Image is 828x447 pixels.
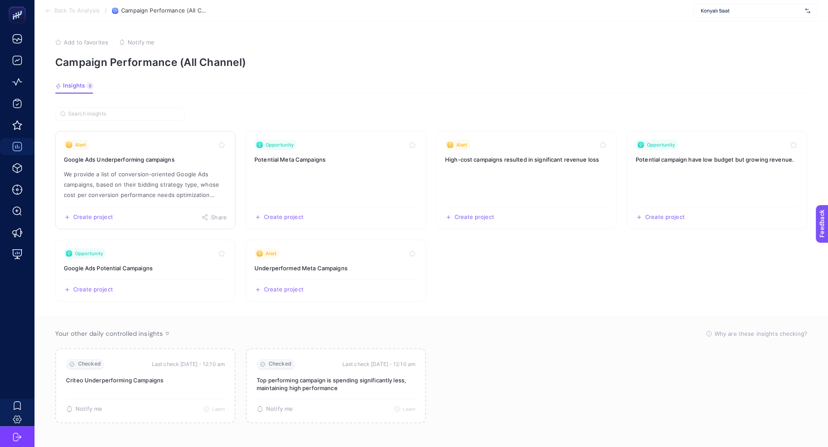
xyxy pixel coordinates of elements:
button: Toggle favorite [788,140,799,150]
button: Create a new project based on this insight [636,214,685,221]
span: Opportunity [647,141,675,148]
span: Campaign Performance (All Channel) [121,7,207,14]
button: Toggle favorite [407,140,417,150]
p: Top performing campaign is spending significantly less, maintaining high performance [257,376,415,392]
span: Alert [456,141,467,148]
h3: Insight title [254,264,417,272]
span: Notify me [128,39,154,46]
span: Create project [455,214,494,221]
h3: Insight title [445,155,608,164]
button: Create a new project based on this insight [64,286,113,293]
h3: Insight title [636,155,799,164]
span: Alert [75,141,86,148]
span: Checked [269,361,292,367]
span: Feedback [5,3,33,9]
button: Learn [394,406,415,412]
button: Toggle favorite [216,248,227,259]
p: Campaign Performance (All Channel) [55,56,807,69]
span: Create project [645,214,685,221]
span: Your other daily controlled insights [55,329,163,338]
button: Toggle favorite [216,140,227,150]
span: Insights [63,82,85,89]
span: Notify me [75,406,102,413]
section: Passive Insight Packages [55,348,807,423]
button: Notify me [66,406,102,413]
span: Alert [266,250,277,257]
span: Why are these insights checking? [715,329,807,338]
span: Add to favorites [64,39,108,46]
a: View insight titled [246,240,426,302]
span: Opportunity [266,141,294,148]
time: Last check [DATE]・12:10 am [342,360,415,369]
input: Search [68,111,179,117]
button: Toggle favorite [598,140,608,150]
p: Insight description [64,169,227,200]
h3: Insight title [254,155,417,164]
h3: Insight title [64,264,227,272]
button: Add to favorites [55,39,108,46]
span: Learn [212,406,225,412]
span: Checked [78,361,101,367]
a: View insight titled [55,240,235,302]
div: 8 [87,82,93,89]
span: Create project [264,286,304,293]
span: Konyalı Saat [701,7,802,14]
span: Create project [264,214,304,221]
button: Toggle favorite [407,248,417,259]
span: Create project [73,286,113,293]
span: Notify me [266,406,293,413]
span: Learn [403,406,415,412]
section: Insight Packages [55,131,807,302]
span: / [105,7,107,14]
button: Create a new project based on this insight [254,286,304,293]
button: Create a new project based on this insight [445,214,494,221]
button: Notify me [119,39,154,46]
span: Opportunity [75,250,103,257]
button: Learn [204,406,225,412]
a: View insight titled We provide a list of conversion-oriented Google Ads campaigns, based on their... [55,131,235,229]
img: svg%3e [805,6,810,15]
span: Share [211,214,227,221]
p: Criteo Underperforming Campaigns [66,376,225,384]
a: View insight titled [436,131,617,229]
a: View insight titled [246,131,426,229]
span: Create project [73,214,113,221]
a: View insight titled [627,131,807,229]
button: Share this insight [201,214,227,221]
time: Last check [DATE]・12:10 am [152,360,225,369]
span: Back To Analysis [54,7,100,14]
h3: Insight title [64,155,227,164]
button: Create a new project based on this insight [64,214,113,221]
button: Notify me [257,406,293,413]
button: Create a new project based on this insight [254,214,304,221]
